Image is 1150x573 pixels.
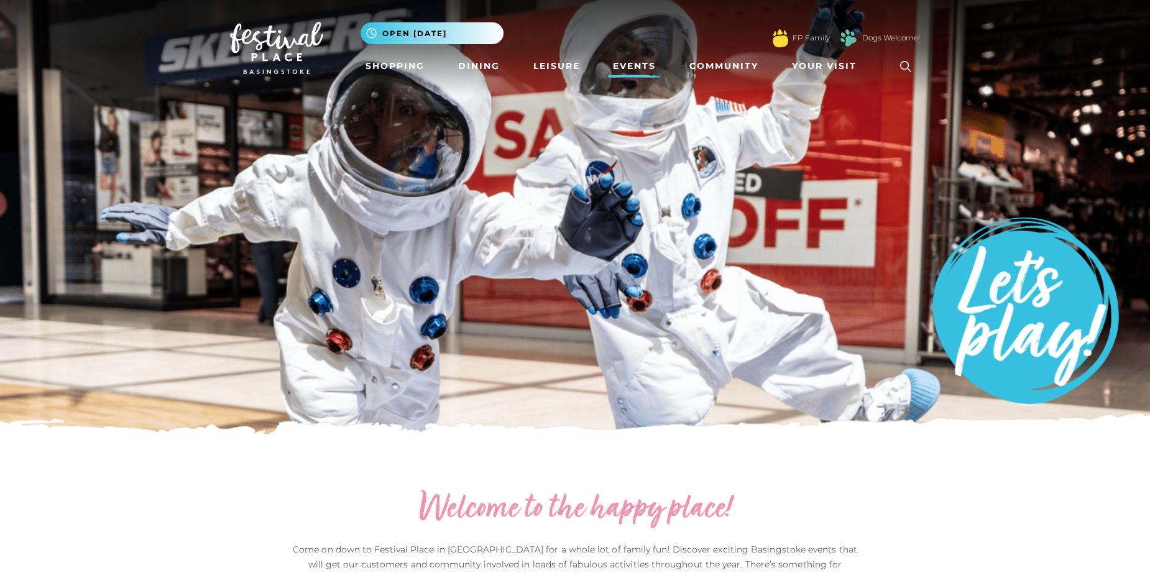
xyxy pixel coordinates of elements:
[862,32,920,44] a: Dogs Welcome!
[289,490,861,529] h2: Welcome to the happy place!
[361,55,430,78] a: Shopping
[787,55,868,78] a: Your Visit
[230,22,323,74] img: Festival Place Logo
[608,55,661,78] a: Events
[528,55,585,78] a: Leisure
[684,55,763,78] a: Community
[453,55,505,78] a: Dining
[792,60,857,73] span: Your Visit
[382,28,447,39] span: Open [DATE]
[793,32,830,44] a: FP Family
[361,22,504,44] button: Open [DATE]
